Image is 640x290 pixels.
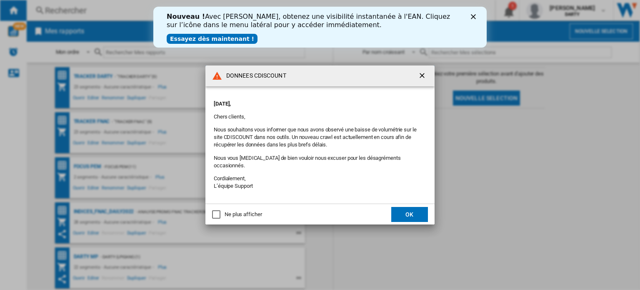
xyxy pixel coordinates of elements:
[317,8,326,13] div: Fermer
[391,207,428,222] button: OK
[418,71,428,81] ng-md-icon: getI18NText('BUTTONS.CLOSE_DIALOG')
[214,101,231,107] strong: [DATE],
[222,72,286,80] h4: DONNEES CDISCOUNT
[214,175,426,190] p: Cordialement, L’équipe Support
[214,113,426,121] p: Chers clients,
[415,68,431,84] button: getI18NText('BUTTONS.CLOSE_DIALOG')
[153,7,487,48] iframe: Intercom live chat bannière
[214,126,426,149] p: Nous souhaitons vous informer que nous avons observé une baisse de volumétrie sur le site CDISCOU...
[214,154,426,169] p: Nous vous [MEDICAL_DATA] de bien vouloir nous excuser pour les désagréments occasionnés.
[212,211,262,219] md-checkbox: Ne plus afficher
[225,211,262,218] div: Ne plus afficher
